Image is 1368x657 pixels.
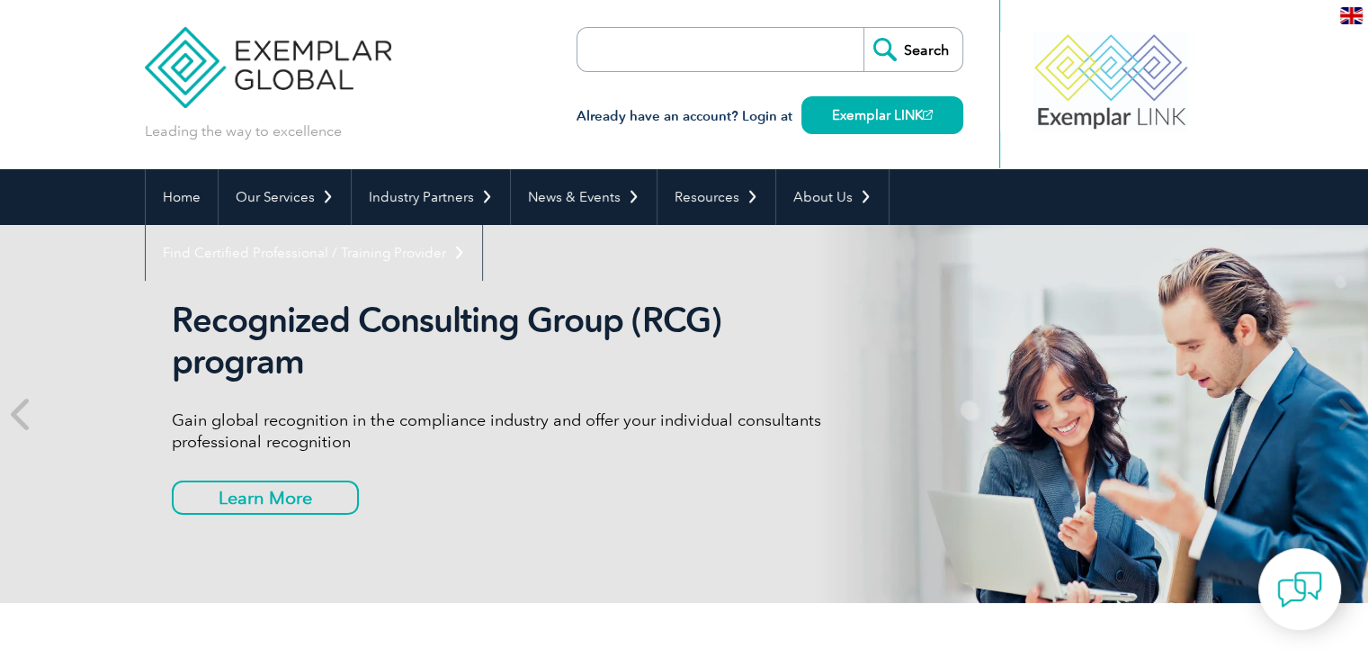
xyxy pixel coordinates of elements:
a: Resources [657,169,775,225]
h3: Already have an account? Login at [577,105,963,128]
input: Search [863,28,962,71]
a: News & Events [511,169,657,225]
a: Home [146,169,218,225]
p: Gain global recognition in the compliance industry and offer your individual consultants professi... [172,409,846,453]
a: Industry Partners [352,169,510,225]
img: en [1340,7,1363,24]
img: contact-chat.png [1277,567,1322,612]
a: Our Services [219,169,351,225]
a: About Us [776,169,889,225]
img: open_square.png [923,110,933,120]
p: Leading the way to excellence [145,121,342,141]
a: Learn More [172,481,359,515]
h2: Recognized Consulting Group (RCG) program [172,300,846,382]
a: Find Certified Professional / Training Provider [146,225,482,281]
a: Exemplar LINK [801,96,963,134]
